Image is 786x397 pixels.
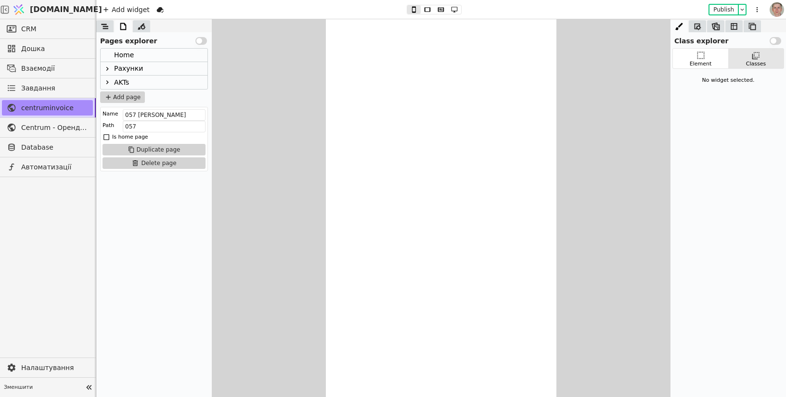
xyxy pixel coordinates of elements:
[672,73,784,89] div: No widget selected.
[21,44,88,54] span: Дошка
[21,162,88,172] span: Автоматизації
[103,157,206,169] button: Delete page
[101,76,207,89] div: AKTs
[96,32,212,46] div: Pages explorer
[2,61,93,76] a: Взаємодії
[2,120,93,135] a: Centrum - Оренда офісних приміщень
[114,62,143,75] div: Рахунки
[21,64,88,74] span: Взаємодії
[770,2,784,17] img: 1560949290925-CROPPED-IMG_0201-2-.jpg
[21,83,55,93] span: Завдання
[2,80,93,96] a: Завдання
[101,49,207,62] div: Home
[2,41,93,56] a: Дошка
[21,363,88,373] span: Налаштування
[12,0,26,19] img: Logo
[21,142,88,153] span: Database
[4,384,82,392] span: Зменшити
[103,109,118,119] div: Name
[2,159,93,175] a: Автоматизації
[112,132,148,142] div: Is home page
[114,49,134,62] div: Home
[21,24,37,34] span: CRM
[101,62,207,76] div: Рахунки
[21,103,88,113] span: centruminvoice
[746,60,766,68] div: Classes
[100,91,145,103] button: Add page
[114,76,129,89] div: AKTs
[30,4,102,15] span: [DOMAIN_NAME]
[709,5,738,14] button: Publish
[2,360,93,375] a: Налаштування
[103,144,206,155] button: Duplicate page
[100,4,153,15] div: Add widget
[2,100,93,115] a: centruminvoice
[690,60,712,68] div: Element
[21,123,88,133] span: Centrum - Оренда офісних приміщень
[2,21,93,37] a: CRM
[103,121,114,130] div: Path
[670,32,786,46] div: Class explorer
[10,0,96,19] a: [DOMAIN_NAME]
[2,140,93,155] a: Database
